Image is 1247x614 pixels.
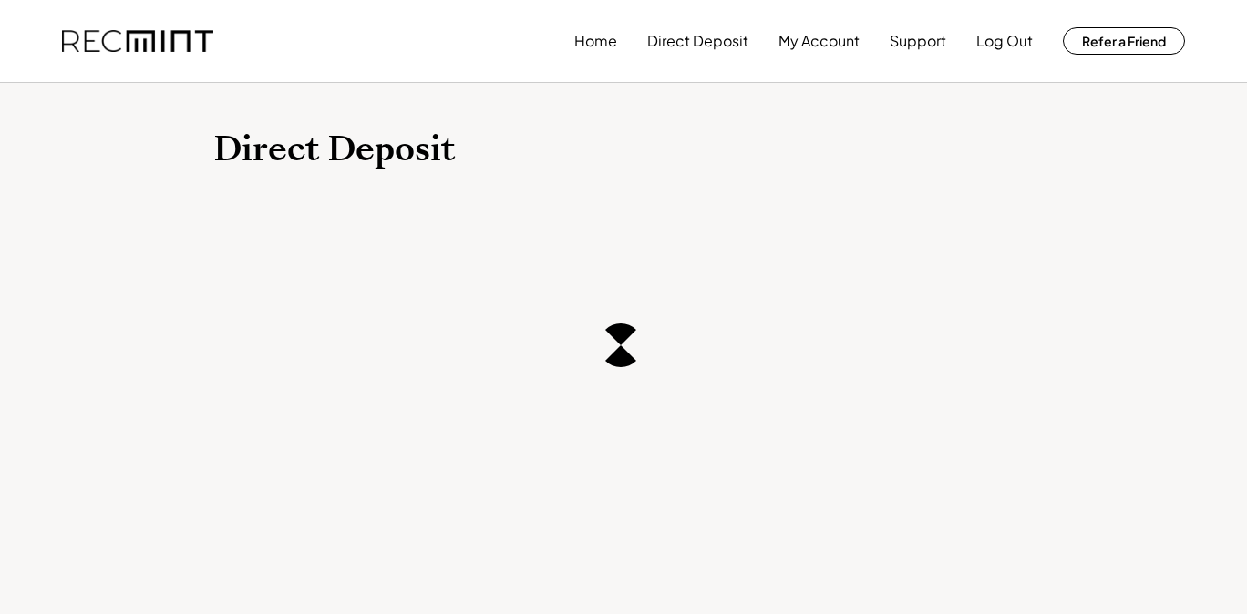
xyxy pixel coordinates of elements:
button: Log Out [976,23,1033,59]
h1: Direct Deposit [213,128,1034,171]
button: Support [890,23,946,59]
button: My Account [778,23,860,59]
button: Home [574,23,617,59]
button: Refer a Friend [1063,27,1185,55]
button: Direct Deposit [647,23,748,59]
img: recmint-logotype%403x.png [62,30,213,53]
